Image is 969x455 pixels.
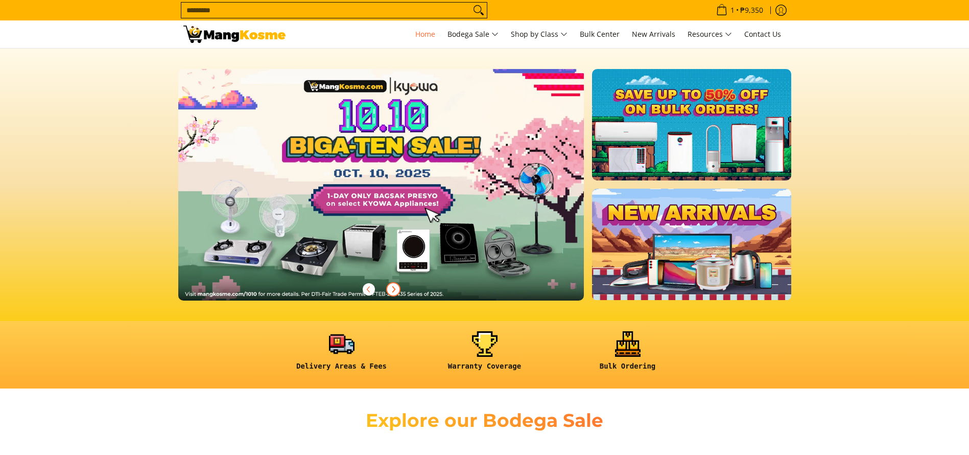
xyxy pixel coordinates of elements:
[337,409,633,432] h2: Explore our Bodega Sale
[382,278,405,301] button: Next
[183,26,286,43] img: Mang Kosme: Your Home Appliances Warehouse Sale Partner!
[470,3,487,18] button: Search
[447,28,499,41] span: Bodega Sale
[688,28,732,41] span: Resources
[296,20,786,48] nav: Main Menu
[627,20,680,48] a: New Arrivals
[410,20,440,48] a: Home
[561,331,694,379] a: <h6><strong>Bulk Ordering</strong></h6>
[744,29,781,39] span: Contact Us
[442,20,504,48] a: Bodega Sale
[178,69,617,317] a: More
[739,7,765,14] span: ₱9,350
[682,20,737,48] a: Resources
[275,331,408,379] a: <h6><strong>Delivery Areas & Fees</strong></h6>
[575,20,625,48] a: Bulk Center
[511,28,568,41] span: Shop by Class
[632,29,675,39] span: New Arrivals
[729,7,736,14] span: 1
[739,20,786,48] a: Contact Us
[580,29,620,39] span: Bulk Center
[713,5,766,16] span: •
[358,278,380,301] button: Previous
[418,331,551,379] a: <h6><strong>Warranty Coverage</strong></h6>
[506,20,573,48] a: Shop by Class
[415,29,435,39] span: Home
